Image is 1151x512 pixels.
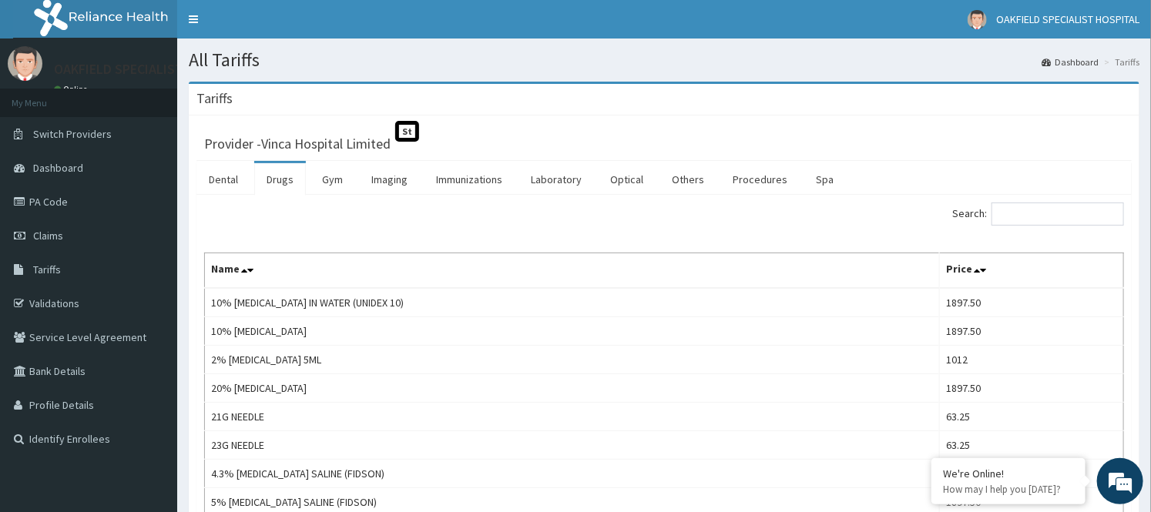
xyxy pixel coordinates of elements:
[940,374,1124,403] td: 1897.50
[33,127,112,141] span: Switch Providers
[254,163,306,196] a: Drugs
[804,163,846,196] a: Spa
[598,163,656,196] a: Optical
[943,467,1074,480] div: We're Online!
[1100,55,1139,69] li: Tariffs
[968,10,987,29] img: User Image
[33,263,61,276] span: Tariffs
[205,374,940,403] td: 20% [MEDICAL_DATA]
[310,163,355,196] a: Gym
[952,202,1124,226] label: Search:
[205,431,940,460] td: 23G NEEDLE
[518,163,594,196] a: Laboratory
[940,403,1124,431] td: 63.25
[196,92,233,105] h3: Tariffs
[89,156,213,312] span: We're online!
[205,460,940,488] td: 4.3% [MEDICAL_DATA] SALINE (FIDSON)
[54,84,91,95] a: Online
[424,163,515,196] a: Immunizations
[1042,55,1099,69] a: Dashboard
[205,403,940,431] td: 21G NEEDLE
[205,253,940,289] th: Name
[205,317,940,346] td: 10% [MEDICAL_DATA]
[940,317,1124,346] td: 1897.50
[189,50,1139,70] h1: All Tariffs
[8,46,42,81] img: User Image
[205,288,940,317] td: 10% [MEDICAL_DATA] IN WATER (UNIDEX 10)
[196,163,250,196] a: Dental
[29,77,62,115] img: d_794563401_company_1708531726252_794563401
[253,8,290,45] div: Minimize live chat window
[204,137,391,151] h3: Provider - Vinca Hospital Limited
[940,288,1124,317] td: 1897.50
[359,163,420,196] a: Imaging
[940,253,1124,289] th: Price
[8,345,294,399] textarea: Type your message and hit 'Enter'
[996,12,1139,26] span: OAKFIELD SPECIALIST HOSPITAL
[992,202,1124,226] input: Search:
[205,346,940,374] td: 2% [MEDICAL_DATA] 5ML
[720,163,800,196] a: Procedures
[33,229,63,243] span: Claims
[943,483,1074,496] p: How may I help you today?
[395,121,419,142] span: St
[33,161,83,175] span: Dashboard
[659,163,716,196] a: Others
[940,346,1124,374] td: 1012
[54,62,247,76] p: OAKFIELD SPECIALIST HOSPITAL
[80,86,259,106] div: Chat with us now
[940,431,1124,460] td: 63.25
